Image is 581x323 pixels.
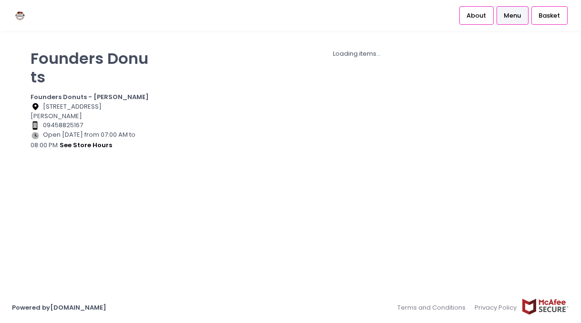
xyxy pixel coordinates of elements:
div: Loading items... [164,49,550,59]
p: Founders Donuts [31,49,152,86]
a: Terms and Conditions [397,298,470,317]
a: Privacy Policy [470,298,522,317]
a: About [459,6,494,24]
b: Founders Donuts - [PERSON_NAME] [31,92,149,101]
span: About [467,11,486,20]
img: mcafee-secure [521,298,569,315]
a: Menu [497,6,529,24]
div: [STREET_ADDRESS][PERSON_NAME] [31,102,152,121]
button: see store hours [59,140,113,151]
span: Menu [504,11,521,20]
div: 09458825167 [31,121,152,130]
img: logo [12,7,29,24]
a: Powered by[DOMAIN_NAME] [12,303,106,312]
span: Basket [539,11,560,20]
div: Open [DATE] from 07:00 AM to 08:00 PM [31,130,152,150]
